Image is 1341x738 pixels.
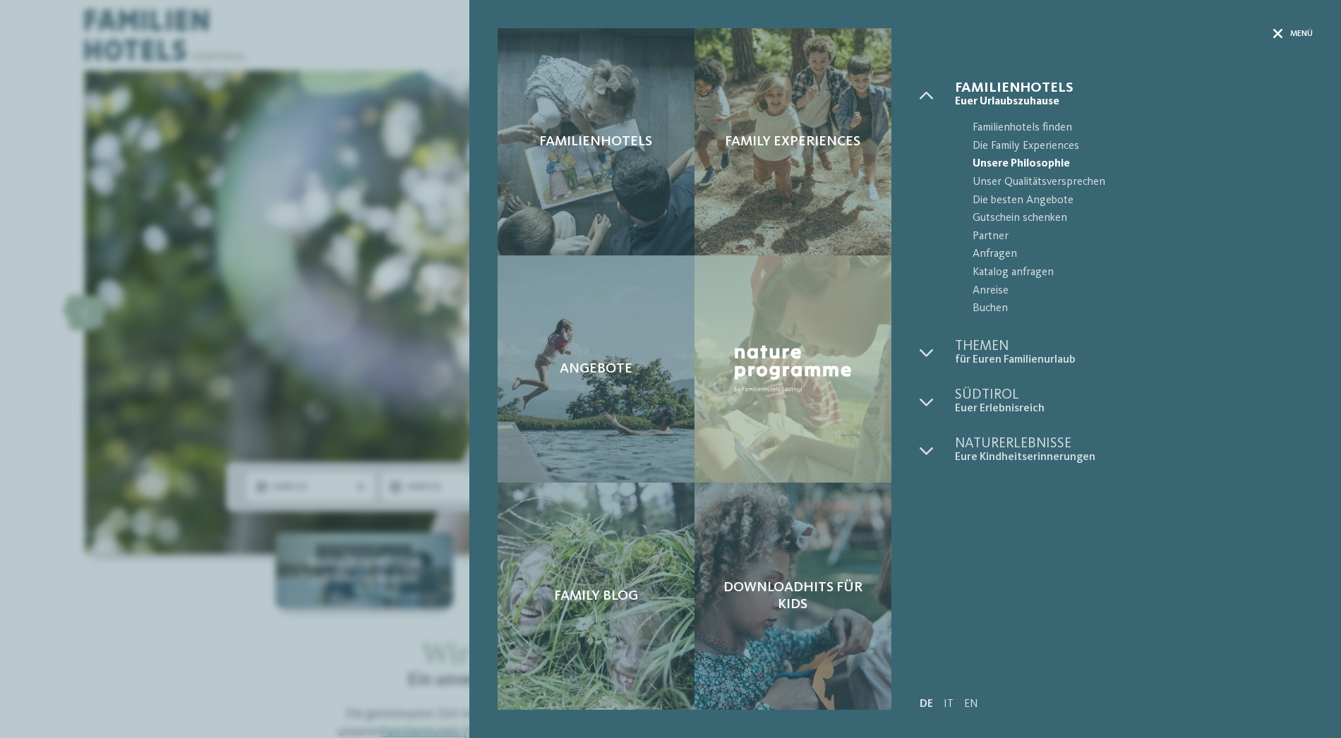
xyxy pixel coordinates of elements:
[955,437,1313,451] span: Naturerlebnisse
[964,698,978,710] a: EN
[1290,28,1313,40] span: Menü
[955,81,1313,109] a: Familienhotels Euer Urlaubszuhause
[955,210,1313,228] a: Gutschein schenken
[498,28,694,255] a: Unsere Philosophie: nur das Beste für Kinder! Familienhotels
[694,255,891,483] a: Unsere Philosophie: nur das Beste für Kinder! Nature Programme
[955,81,1313,95] span: Familienhotels
[955,95,1313,109] span: Euer Urlaubszuhause
[955,228,1313,246] a: Partner
[955,451,1313,464] span: Eure Kindheitserinnerungen
[955,138,1313,156] a: Die Family Experiences
[973,228,1313,246] span: Partner
[955,388,1313,416] a: Südtirol Euer Erlebnisreich
[973,174,1313,192] span: Unser Qualitätsversprechen
[955,119,1313,138] a: Familienhotels finden
[973,300,1313,318] span: Buchen
[955,246,1313,264] a: Anfragen
[709,579,877,613] span: Downloadhits für Kids
[973,210,1313,228] span: Gutschein schenken
[973,192,1313,210] span: Die besten Angebote
[955,388,1313,402] span: Südtirol
[955,264,1313,282] a: Katalog anfragen
[694,483,891,710] a: Unsere Philosophie: nur das Beste für Kinder! Downloadhits für Kids
[955,353,1313,367] span: für Euren Familienurlaub
[694,28,891,255] a: Unsere Philosophie: nur das Beste für Kinder! Family Experiences
[973,246,1313,264] span: Anfragen
[973,282,1313,301] span: Anreise
[955,339,1313,367] a: Themen für Euren Familienurlaub
[955,300,1313,318] a: Buchen
[955,402,1313,416] span: Euer Erlebnisreich
[725,133,860,150] span: Family Experiences
[554,588,638,605] span: Family Blog
[955,282,1313,301] a: Anreise
[498,483,694,710] a: Unsere Philosophie: nur das Beste für Kinder! Family Blog
[955,155,1313,174] a: Unsere Philosophie
[955,339,1313,353] span: Themen
[973,138,1313,156] span: Die Family Experiences
[955,437,1313,464] a: Naturerlebnisse Eure Kindheitserinnerungen
[973,264,1313,282] span: Katalog anfragen
[498,255,694,483] a: Unsere Philosophie: nur das Beste für Kinder! Angebote
[973,155,1313,174] span: Unsere Philosophie
[944,698,954,710] a: IT
[973,119,1313,138] span: Familienhotels finden
[955,192,1313,210] a: Die besten Angebote
[955,174,1313,192] a: Unser Qualitätsversprechen
[730,341,856,398] img: Nature Programme
[539,133,652,150] span: Familienhotels
[920,698,933,710] a: DE
[560,361,632,377] span: Angebote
